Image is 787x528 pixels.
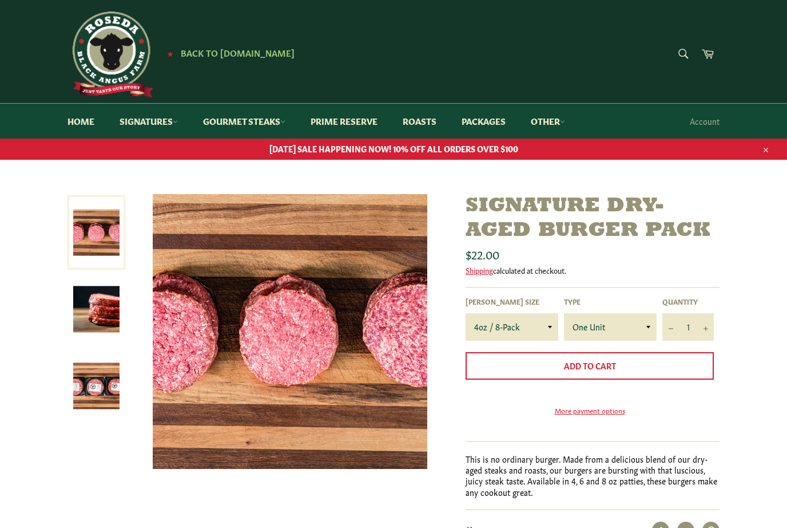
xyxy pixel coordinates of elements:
span: Add to Cart [564,360,616,371]
h1: Signature Dry-Aged Burger Pack [466,194,720,243]
img: Signature Dry-Aged Burger Pack [153,194,427,469]
button: Increase item quantity by one [697,313,714,341]
p: This is no ordinary burger. Made from a delicious blend of our dry-aged steaks and roasts, our bu... [466,454,720,498]
button: Add to Cart [466,352,714,380]
span: Back to [DOMAIN_NAME] [181,46,295,58]
button: Reduce item quantity by one [662,313,679,341]
img: Signature Dry-Aged Burger Pack [73,363,120,409]
a: ★ Back to [DOMAIN_NAME] [161,49,295,58]
a: More payment options [466,405,714,415]
a: Signatures [108,104,189,139]
img: Signature Dry-Aged Burger Pack [73,286,120,333]
div: calculated at checkout. [466,265,720,275]
a: Account [684,104,725,138]
label: Quantity [662,297,714,306]
a: Packages [450,104,517,139]
label: Type [564,297,657,306]
a: Roasts [391,104,448,139]
a: Shipping [466,265,493,275]
label: [PERSON_NAME] Size [466,297,558,306]
a: Prime Reserve [299,104,389,139]
span: ★ [167,49,173,58]
a: Home [56,104,106,139]
img: Roseda Beef [67,11,153,97]
span: $22.00 [466,246,499,262]
a: Other [519,104,577,139]
a: Gourmet Steaks [192,104,297,139]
